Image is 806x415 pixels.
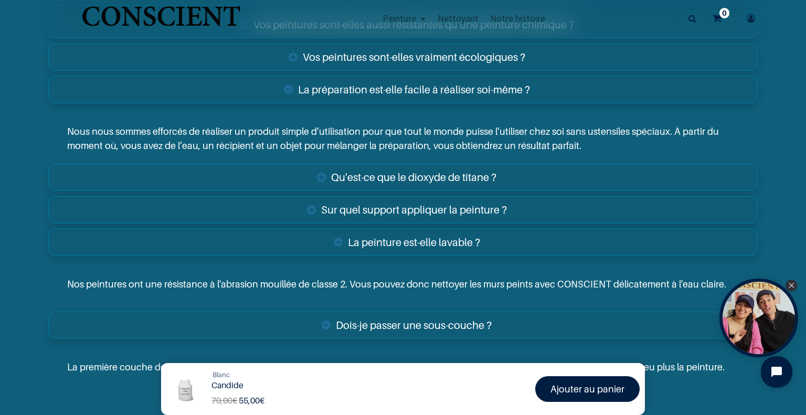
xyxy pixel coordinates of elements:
span: Peinture [383,12,416,24]
a: Qu'est-ce que le dioxyde de titane ? [48,164,758,191]
p: Nos peintures ont une résistance à l'abrasion mouillée de classe 2. Vous pouvez donc nettoyer les... [67,277,739,291]
span: Notre histoire [490,12,545,24]
iframe: Tidio Chat [752,347,801,397]
span: € [211,395,237,406]
span: 70,00 [211,395,232,406]
span: 55,00 [239,395,260,406]
a: Sur quel support appliquer la peinture ? [48,196,758,224]
a: Dois-je passer une sous-couche ? [48,312,758,339]
font: Ajouter au panier [550,384,624,395]
a: Ajouter au panier [535,376,640,402]
p: La première couche de CONSCIENT fait office de sous-couche. Pour les surfaces particulièrement ab... [67,360,739,374]
div: Open Tolstoy widget [719,279,798,357]
div: Close Tolstoy widget [786,280,797,291]
a: La préparation est-elle facile à réaliser soi-même ? [48,76,758,103]
b: € [239,395,264,406]
a: La peinture est-elle lavable ? [48,229,758,256]
sup: 0 [719,8,729,18]
h1: Candide [211,380,408,390]
span: Blanc [213,370,230,379]
div: Tolstoy bubble widget [719,279,798,357]
p: Nous nous sommes efforcés de réaliser un produit simple d’utilisation pour que tout le monde puis... [67,124,739,153]
a: Blanc [213,370,230,380]
div: Open Tolstoy [719,279,798,357]
span: Nettoyant [438,12,479,24]
a: Vos peintures sont-elles vraiment écologiques ? [48,44,758,71]
img: Product Image [166,368,206,408]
